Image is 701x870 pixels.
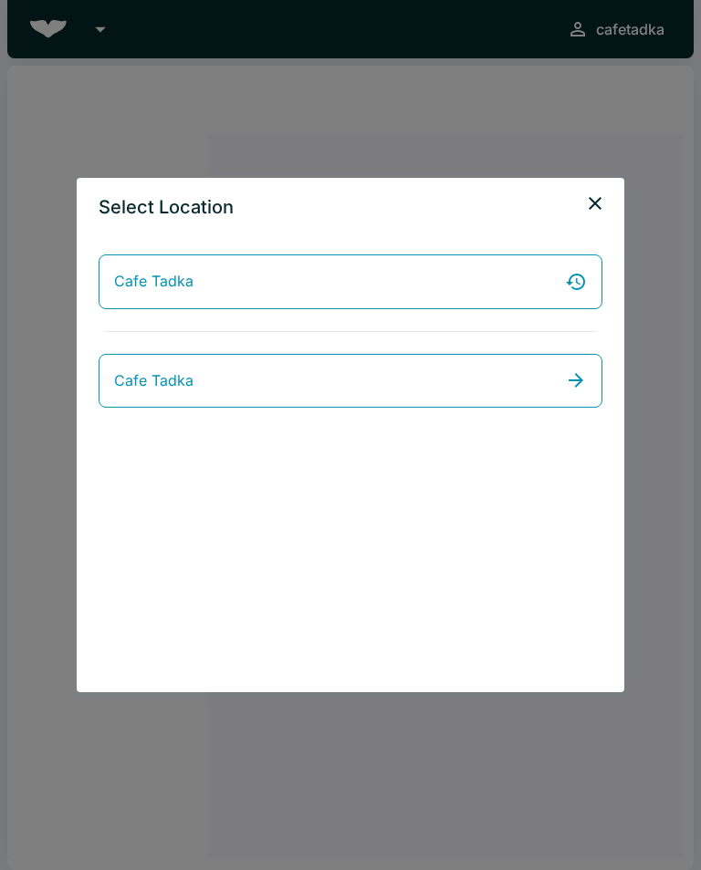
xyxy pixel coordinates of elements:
[114,270,194,294] span: Cafe Tadka
[577,185,613,222] button: close
[77,178,256,236] h2: Select Location
[114,369,194,393] span: Cafe Tadka
[99,254,602,309] a: Cafe Tadka
[99,354,602,409] a: Cafe Tadka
